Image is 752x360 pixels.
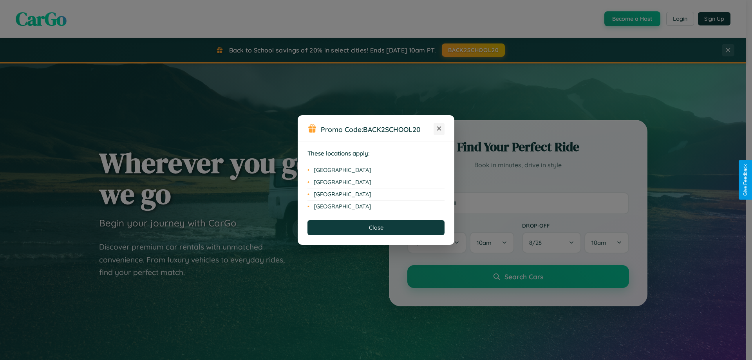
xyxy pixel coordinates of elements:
button: Close [307,220,445,235]
li: [GEOGRAPHIC_DATA] [307,188,445,201]
b: BACK2SCHOOL20 [363,125,421,134]
h3: Promo Code: [321,125,434,134]
li: [GEOGRAPHIC_DATA] [307,176,445,188]
li: [GEOGRAPHIC_DATA] [307,164,445,176]
strong: These locations apply: [307,150,370,157]
li: [GEOGRAPHIC_DATA] [307,201,445,212]
div: Give Feedback [743,164,748,196]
